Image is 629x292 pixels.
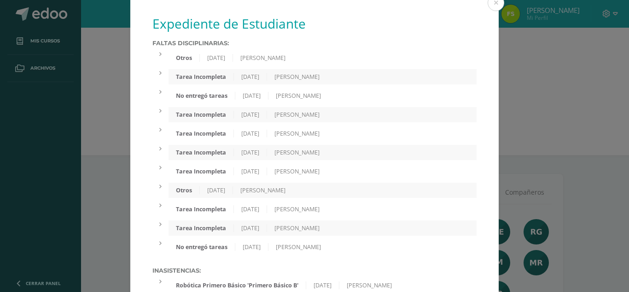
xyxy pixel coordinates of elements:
div: [DATE] [234,205,267,213]
div: [DATE] [234,111,267,119]
div: [DATE] [306,281,339,289]
div: [PERSON_NAME] [233,186,293,194]
div: [PERSON_NAME] [267,224,327,232]
div: Tarea Incompleta [169,73,234,81]
div: [DATE] [234,224,267,232]
div: [DATE] [234,167,267,175]
label: Faltas Disciplinarias: [152,40,477,47]
div: [PERSON_NAME] [339,281,399,289]
div: Tarea Incompleta [169,130,234,137]
div: [DATE] [234,130,267,137]
div: Otros [169,54,200,62]
div: Tarea Incompleta [169,111,234,119]
div: Otros [169,186,200,194]
div: [PERSON_NAME] [267,167,327,175]
div: Tarea Incompleta [169,149,234,156]
div: No entregó tareas [169,92,235,100]
div: No entregó tareas [169,243,235,251]
div: Robótica Primero Básico 'Primero Básico B' [169,281,306,289]
div: Tarea Incompleta [169,205,234,213]
div: [PERSON_NAME] [267,111,327,119]
div: Tarea Incompleta [169,167,234,175]
div: [PERSON_NAME] [268,92,328,100]
div: [DATE] [234,73,267,81]
label: Inasistencias: [152,267,477,274]
div: [DATE] [200,54,233,62]
div: [PERSON_NAME] [267,149,327,156]
div: [PERSON_NAME] [267,205,327,213]
div: Tarea Incompleta [169,224,234,232]
div: [PERSON_NAME] [267,130,327,137]
div: [PERSON_NAME] [268,243,328,251]
div: [DATE] [200,186,233,194]
h1: Expediente de Estudiante [152,15,477,32]
div: [DATE] [235,92,268,100]
div: [PERSON_NAME] [267,73,327,81]
div: [PERSON_NAME] [233,54,293,62]
div: [DATE] [235,243,268,251]
div: [DATE] [234,149,267,156]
